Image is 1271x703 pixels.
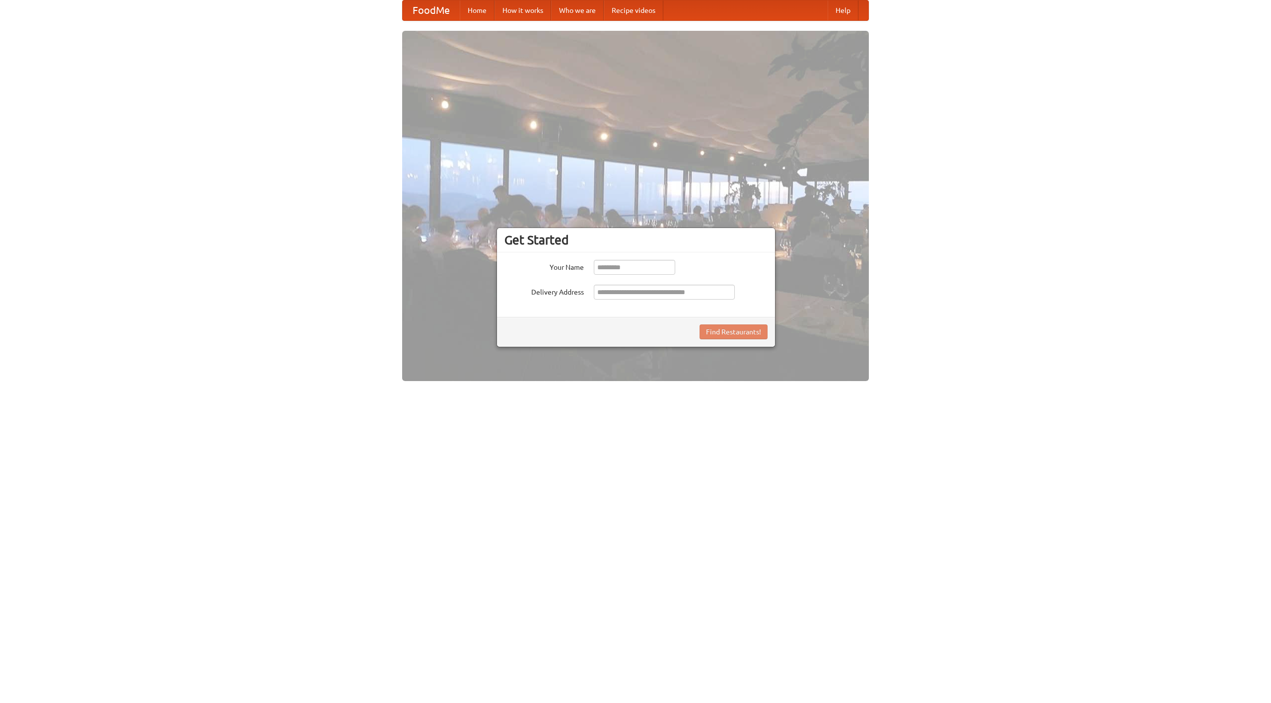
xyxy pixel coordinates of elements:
a: Home [460,0,494,20]
label: Delivery Address [504,285,584,297]
a: Help [828,0,858,20]
label: Your Name [504,260,584,272]
a: Who we are [551,0,604,20]
a: Recipe videos [604,0,663,20]
h3: Get Started [504,233,768,247]
button: Find Restaurants! [700,324,768,339]
a: How it works [494,0,551,20]
a: FoodMe [403,0,460,20]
